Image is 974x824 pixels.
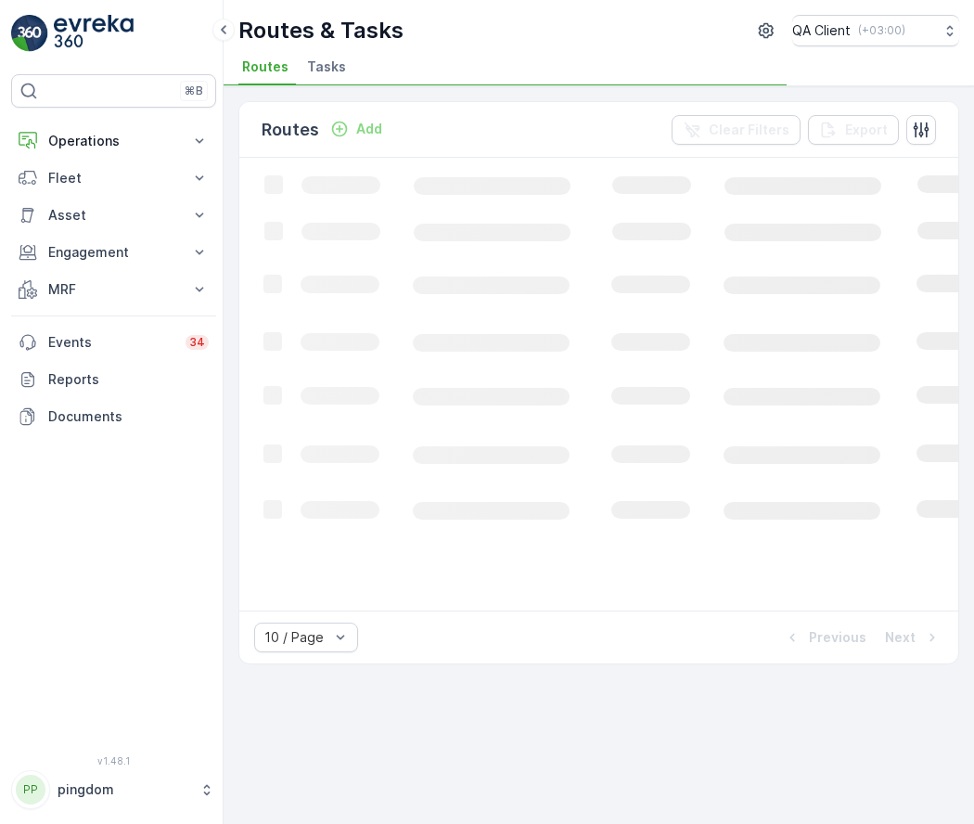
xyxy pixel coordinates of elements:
img: logo [11,15,48,52]
button: Export [808,115,899,145]
p: Engagement [48,243,179,262]
p: pingdom [58,780,190,799]
p: QA Client [792,21,851,40]
button: PPpingdom [11,770,216,809]
p: Clear Filters [709,121,789,139]
a: Documents [11,398,216,435]
span: Tasks [307,58,346,76]
button: Previous [781,626,868,649]
p: Reports [48,370,209,389]
span: Routes [242,58,288,76]
p: Asset [48,206,179,225]
button: MRF [11,271,216,308]
p: ⌘B [185,84,203,98]
span: v 1.48.1 [11,755,216,766]
button: Asset [11,197,216,234]
button: Add [323,118,390,140]
p: Routes & Tasks [238,16,404,45]
a: Reports [11,361,216,398]
a: Events34 [11,324,216,361]
p: Previous [809,628,866,647]
p: Fleet [48,169,179,187]
p: Routes [262,117,319,143]
p: Next [885,628,916,647]
button: Operations [11,122,216,160]
button: Engagement [11,234,216,271]
p: 34 [189,335,205,350]
p: Events [48,333,174,352]
p: Documents [48,407,209,426]
p: MRF [48,280,179,299]
button: QA Client(+03:00) [792,15,959,46]
button: Clear Filters [672,115,801,145]
p: Operations [48,132,179,150]
button: Next [883,626,943,649]
button: Fleet [11,160,216,197]
div: PP [16,775,45,805]
p: Export [845,121,888,139]
p: Add [356,120,382,138]
p: ( +03:00 ) [858,23,905,38]
img: logo_light-DOdMpM7g.png [54,15,134,52]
